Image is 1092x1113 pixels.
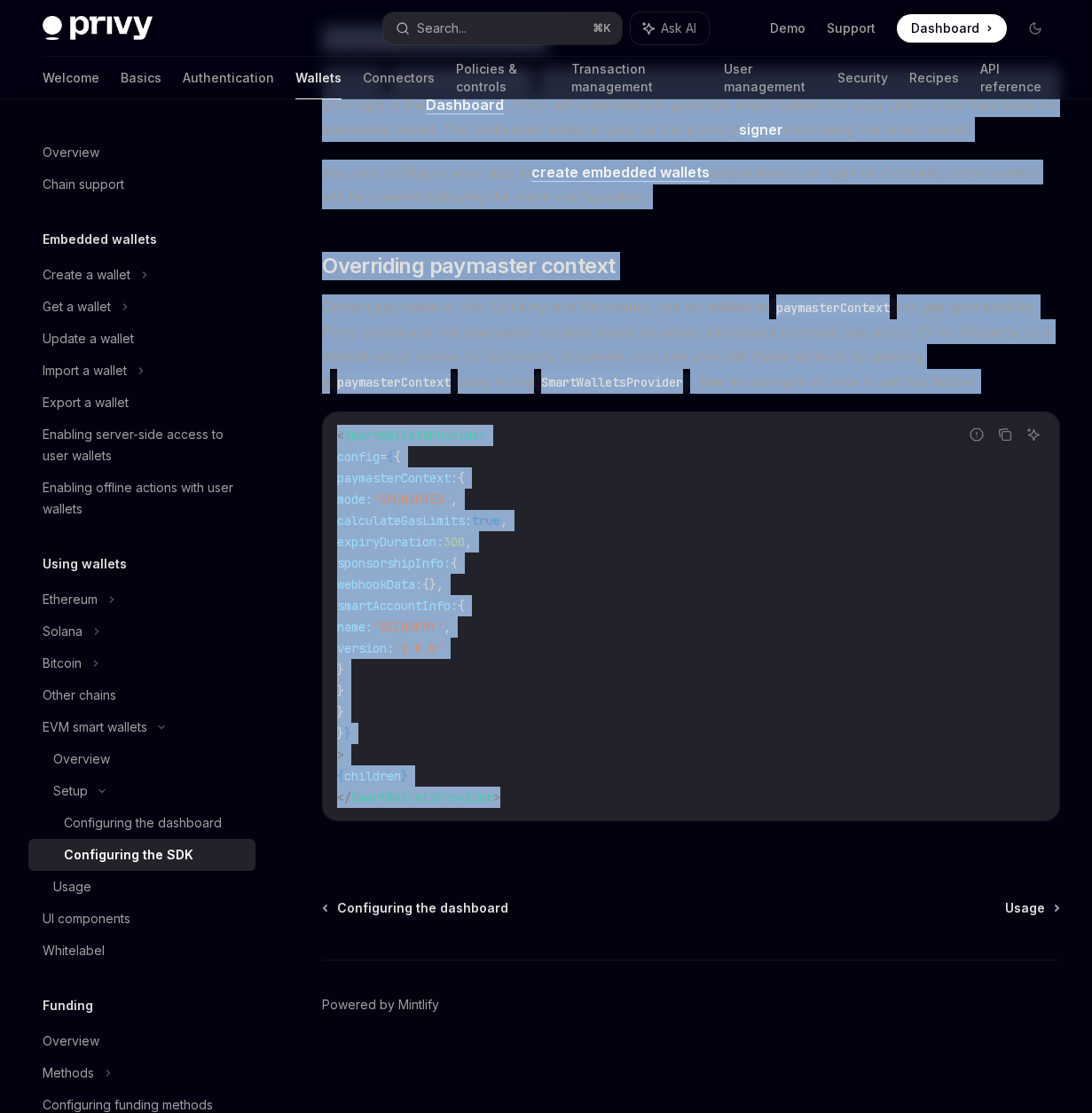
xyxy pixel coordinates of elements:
a: Dashboard [426,96,504,114]
a: Dashboard [897,14,1007,43]
a: Overview [28,1025,255,1057]
a: Update a wallet [28,323,255,355]
div: UI components [43,908,130,929]
a: create embedded wallets [531,163,710,182]
span: , [451,491,458,507]
a: UI components [28,903,255,935]
span: , [444,619,451,635]
div: Overview [43,142,99,163]
a: Configuring the SDK [28,839,255,871]
a: Overview [28,743,255,775]
a: Usage [1005,899,1058,917]
span: , [465,534,472,550]
div: Other chains [43,685,116,706]
span: Usage [1005,899,1045,917]
span: 'SPONSORED' [373,491,451,507]
a: Connectors [363,57,435,99]
span: expiryDuration: [337,534,444,550]
span: } [337,725,344,741]
div: Bitcoin [43,653,82,674]
a: Usage [28,871,255,903]
span: SmartWalletsProvider [351,789,493,805]
h5: Embedded wallets [43,229,157,250]
span: = [380,449,387,465]
a: Policies & controls [456,57,550,99]
span: > [337,747,344,763]
a: Configuring the dashboard [324,899,508,917]
img: dark logo [43,16,153,41]
button: Report incorrect code [965,423,988,446]
span: } [337,683,344,699]
span: Dashboard [911,20,979,37]
code: paymasterContext [330,372,458,392]
span: </ [337,789,351,805]
a: Security [837,57,888,99]
a: Welcome [43,57,99,99]
span: '2.0.0' [394,640,444,656]
span: SmartWalletsProvider [344,427,486,443]
div: Search... [417,18,467,39]
span: ⌘ K [593,21,611,35]
span: name: [337,619,373,635]
div: Enabling server-side access to user wallets [43,424,245,466]
div: Get a wallet [43,296,111,317]
div: Export a wallet [43,392,129,413]
span: { [458,470,465,486]
span: children [344,768,401,784]
div: Enabling offline actions with user wallets [43,477,245,520]
a: Enabling server-side access to user wallets [28,419,255,472]
div: Solana [43,621,82,642]
span: } [337,704,344,720]
div: Overview [53,749,110,770]
a: Overview [28,137,255,169]
a: Recipes [909,57,959,99]
span: version: [337,640,394,656]
span: {}, [422,576,444,592]
button: Ask AI [631,12,709,44]
a: Wallets [295,57,342,99]
strong: signer [739,121,783,138]
span: { [387,449,394,465]
span: { [458,598,465,614]
div: Chain support [43,174,124,195]
span: paymasterContext: [337,470,458,486]
span: smartAccountInfo: [337,598,458,614]
div: Usage [53,876,91,897]
span: 'BICONOMY' [373,619,444,635]
a: Other chains [28,679,255,711]
div: Create a wallet [43,264,130,286]
span: mode: [337,491,373,507]
span: } [401,768,408,784]
span: Once the component is rendered and a smart wallet configuration has been set up for your app in t... [322,67,1060,142]
span: You can configure your app to automatically on login or manually; smart wallets will be created f... [322,160,1060,209]
a: Whitelabel [28,935,255,967]
span: calculateGasLimits: [337,513,472,529]
span: webhookData: [337,576,422,592]
a: Powered by Mintlify [322,996,439,1014]
button: Toggle dark mode [1021,14,1049,43]
a: Export a wallet [28,387,255,419]
code: SmartWalletsProvider [534,372,690,392]
code: paymasterContext [769,298,897,317]
div: Import a wallet [43,360,127,381]
a: Authentication [183,57,274,99]
span: Overriding paymaster context [322,252,615,280]
div: Whitelabel [43,940,105,961]
a: Configuring the dashboard [28,807,255,839]
span: { [394,449,401,465]
a: Chain support [28,169,255,200]
span: < [337,427,344,443]
div: Methods [43,1062,94,1084]
a: Support [827,20,876,37]
span: > [493,789,500,805]
button: Copy the contents from the code block [994,423,1017,446]
a: API reference [980,57,1049,99]
span: config [337,449,380,465]
span: { [451,555,458,571]
h5: Using wallets [43,553,127,575]
div: Setup [53,780,88,802]
a: Demo [770,20,805,37]
a: Enabling offline actions with user wallets [28,472,255,525]
div: Update a wallet [43,328,134,349]
a: Transaction management [571,57,702,99]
